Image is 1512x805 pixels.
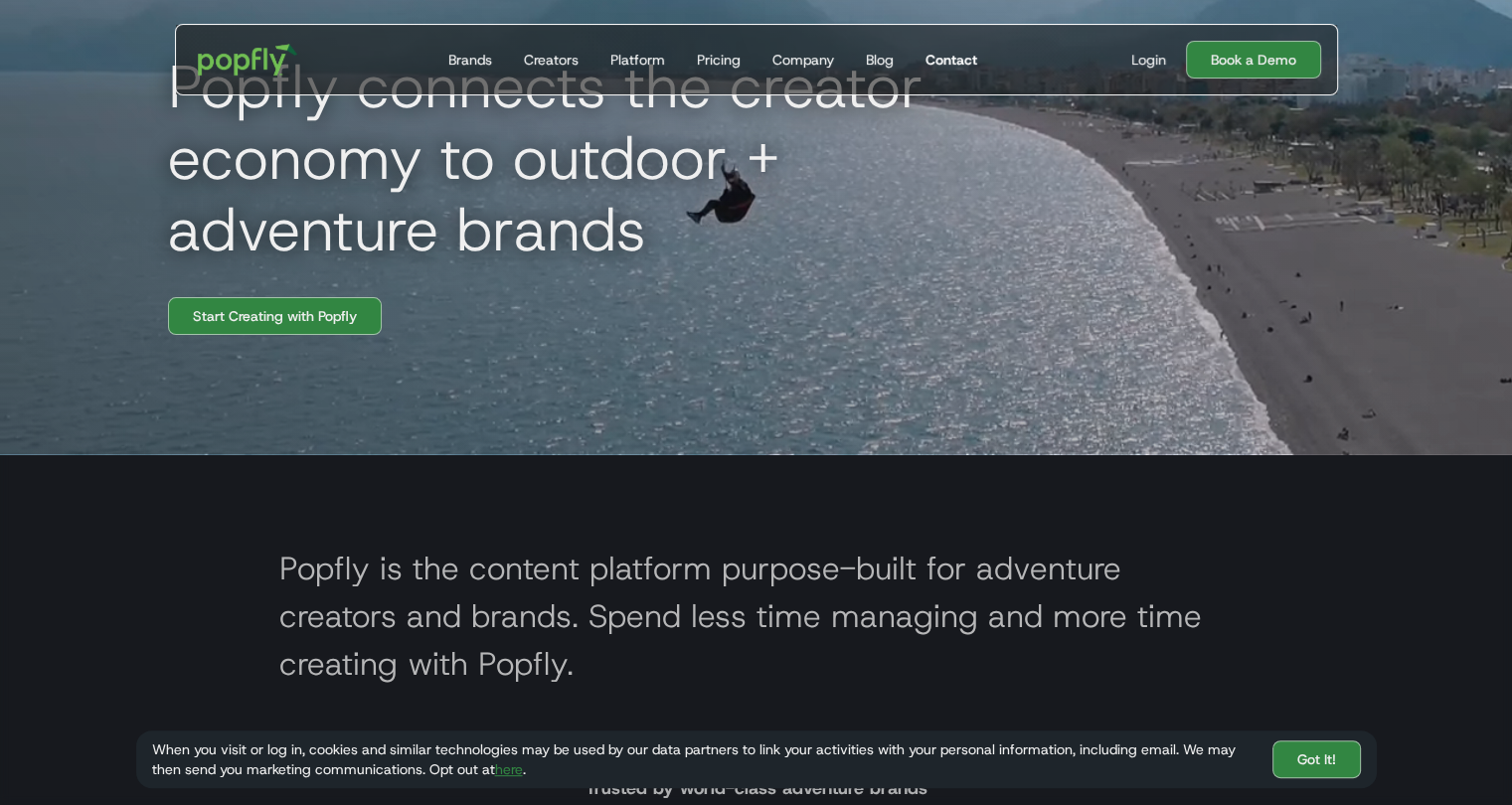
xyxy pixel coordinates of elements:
a: Brands [440,25,500,94]
div: Brands [448,50,492,70]
a: Blog [858,25,902,94]
div: Company [772,50,834,70]
h2: Popfly is the content platform purpose-built for adventure creators and brands. Spend less time m... [279,545,1234,688]
div: When you visit or log in, cookies and similar technologies may be used by our data partners to li... [152,739,1257,779]
h1: Popfly connects the creator economy to outdoor + adventure brands [152,51,1047,265]
a: Platform [602,25,673,94]
a: Pricing [689,25,749,94]
div: Blog [866,50,894,70]
a: Creators [516,25,587,94]
div: Login [1131,50,1166,70]
a: Start Creating with Popfly [168,297,382,335]
div: Platform [610,50,665,70]
div: Creators [524,50,579,70]
a: home [184,30,312,89]
a: Got It! [1272,740,1361,778]
a: Login [1123,50,1174,70]
a: Company [764,25,842,94]
a: Book a Demo [1186,41,1321,79]
div: Pricing [697,50,741,70]
a: here [495,760,523,778]
div: Contact [925,50,977,70]
a: Contact [918,25,985,94]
